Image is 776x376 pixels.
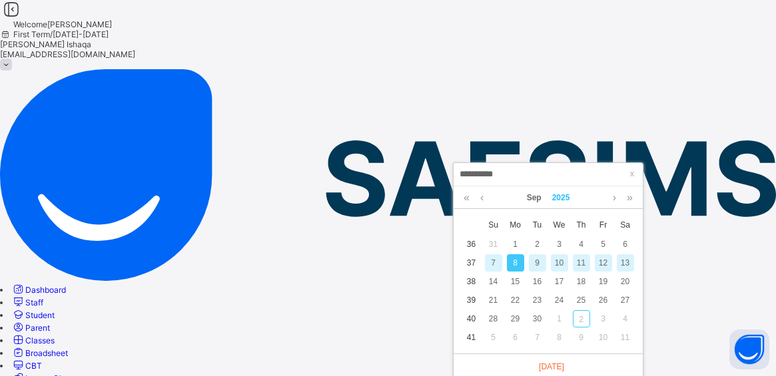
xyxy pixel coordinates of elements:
[548,291,570,309] td: September 24, 2025
[507,273,524,290] div: 15
[529,310,546,327] div: 30
[548,215,570,235] th: Wed
[11,335,55,345] a: Classes
[592,219,614,231] span: Fr
[522,186,547,209] a: Sep
[460,328,482,347] td: 41
[551,236,568,253] div: 3
[570,309,592,328] td: October 2, 2025
[485,291,502,309] div: 21
[482,328,504,347] td: October 5, 2025
[11,361,42,371] a: CBT
[595,254,612,272] div: 12
[570,219,592,231] span: Th
[548,254,570,272] td: September 10, 2025
[592,291,614,309] td: September 26, 2025
[570,272,592,291] td: September 18, 2025
[529,273,546,290] div: 16
[485,254,502,272] div: 7
[548,272,570,291] td: September 17, 2025
[617,254,634,272] div: 13
[529,329,546,346] div: 7
[485,273,502,290] div: 14
[482,219,504,231] span: Su
[573,236,590,253] div: 4
[614,328,636,347] td: October 11, 2025
[595,310,612,327] div: 3
[551,254,568,272] div: 10
[507,254,524,272] div: 8
[551,329,568,346] div: 8
[532,361,564,373] a: [DATE]
[460,309,482,328] td: 40
[623,186,636,209] a: Next year (Control + right)
[504,215,526,235] th: Mon
[460,254,482,272] td: 37
[548,235,570,254] td: September 3, 2025
[548,328,570,347] td: October 8, 2025
[504,254,526,272] td: September 8, 2025
[617,310,634,327] div: 4
[595,291,612,309] div: 26
[25,323,50,333] span: Parent
[592,328,614,347] td: October 10, 2025
[526,328,548,347] td: October 7, 2025
[526,219,548,231] span: Tu
[617,291,634,309] div: 27
[529,236,546,253] div: 2
[507,310,524,327] div: 29
[526,309,548,328] td: September 30, 2025
[25,361,42,371] span: CBT
[485,329,502,346] div: 5
[11,348,68,358] a: Broadsheet
[526,254,548,272] td: September 9, 2025
[11,323,50,333] a: Parent
[25,335,55,345] span: Classes
[614,254,636,272] td: September 13, 2025
[526,272,548,291] td: September 16, 2025
[592,272,614,291] td: September 19, 2025
[504,219,526,231] span: Mo
[551,273,568,290] div: 17
[614,309,636,328] td: October 4, 2025
[482,254,504,272] td: September 7, 2025
[11,297,43,307] a: Staff
[504,328,526,347] td: October 6, 2025
[573,254,590,272] div: 11
[13,19,112,29] span: Welcome [PERSON_NAME]
[617,236,634,253] div: 6
[504,272,526,291] td: September 15, 2025
[25,310,55,320] span: Student
[25,285,66,295] span: Dashboard
[460,291,482,309] td: 39
[482,272,504,291] td: September 14, 2025
[507,291,524,309] div: 22
[547,186,576,209] a: 2025
[592,235,614,254] td: September 5, 2025
[11,310,55,320] a: Student
[614,235,636,254] td: September 6, 2025
[570,254,592,272] td: September 11, 2025
[504,309,526,328] td: September 29, 2025
[485,236,502,253] div: 31
[25,348,68,358] span: Broadsheet
[729,329,769,369] button: Open asap
[504,291,526,309] td: September 22, 2025
[507,329,524,346] div: 6
[482,235,504,254] td: August 31, 2025
[548,219,570,231] span: We
[460,235,482,254] td: 36
[573,291,590,309] div: 25
[460,272,482,291] td: 38
[482,215,504,235] th: Sun
[482,309,504,328] td: September 28, 2025
[529,291,546,309] div: 23
[526,291,548,309] td: September 23, 2025
[477,186,487,209] a: Previous month (PageUp)
[595,273,612,290] div: 19
[482,291,504,309] td: September 21, 2025
[25,297,43,307] span: Staff
[570,215,592,235] th: Thu
[460,186,473,209] a: Last year (Control + left)
[614,219,636,231] span: Sa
